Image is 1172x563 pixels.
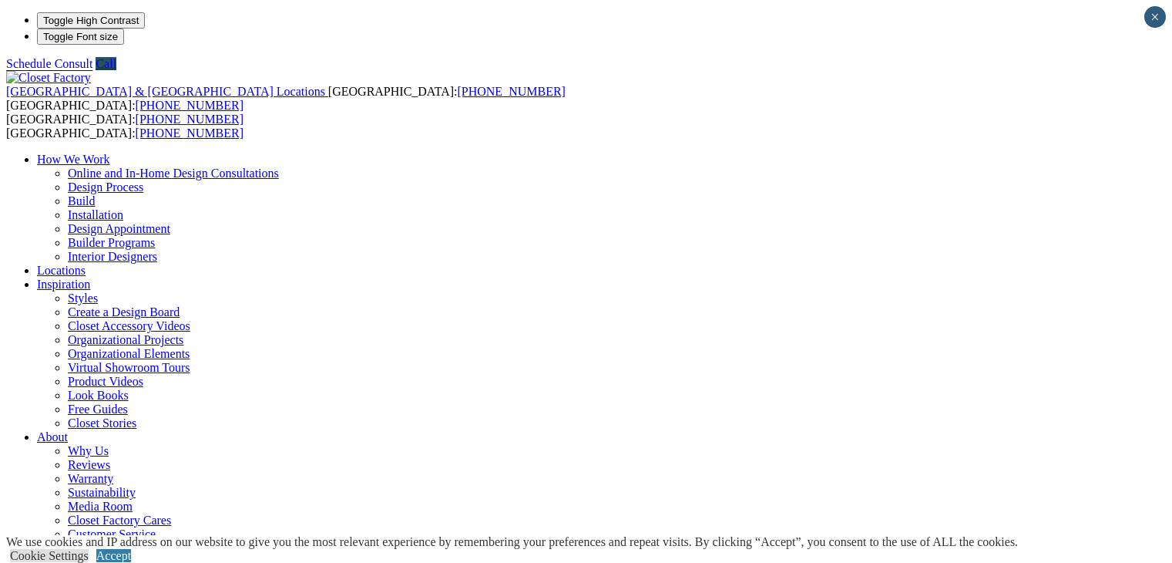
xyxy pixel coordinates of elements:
button: Close [1144,6,1166,28]
a: Build [68,194,96,207]
a: Closet Factory Cares [68,514,171,527]
a: Organizational Projects [68,333,183,346]
a: Warranty [68,472,113,485]
span: [GEOGRAPHIC_DATA]: [GEOGRAPHIC_DATA]: [6,113,243,140]
a: [PHONE_NUMBER] [136,113,243,126]
a: Customer Service [68,528,156,541]
a: About [37,430,68,443]
a: Installation [68,208,123,221]
a: Virtual Showroom Tours [68,361,190,374]
a: [PHONE_NUMBER] [136,126,243,140]
a: Media Room [68,500,133,513]
a: Organizational Elements [68,347,190,360]
a: Cookie Settings [10,549,89,562]
button: Toggle High Contrast [37,12,145,29]
a: Create a Design Board [68,305,180,319]
span: [GEOGRAPHIC_DATA]: [GEOGRAPHIC_DATA]: [6,85,566,112]
img: Closet Factory [6,71,91,85]
a: Design Appointment [68,222,170,235]
a: Builder Programs [68,236,155,249]
a: Reviews [68,458,110,471]
a: Locations [37,264,86,277]
a: Styles [68,292,98,305]
a: Sustainability [68,486,136,499]
a: Schedule Consult [6,57,92,70]
span: Toggle High Contrast [43,15,139,26]
div: We use cookies and IP address on our website to give you the most relevant experience by remember... [6,535,1018,549]
a: Product Videos [68,375,143,388]
a: Interior Designers [68,250,157,263]
button: Toggle Font size [37,29,124,45]
a: Free Guides [68,403,128,416]
a: [PHONE_NUMBER] [457,85,565,98]
a: Closet Stories [68,416,136,430]
a: [PHONE_NUMBER] [136,99,243,112]
a: Call [96,57,116,70]
a: Why Us [68,444,109,457]
a: Inspiration [37,278,90,291]
a: Closet Accessory Videos [68,319,190,332]
a: Online and In-Home Design Consultations [68,167,279,180]
a: [GEOGRAPHIC_DATA] & [GEOGRAPHIC_DATA] Locations [6,85,328,98]
a: Look Books [68,389,129,402]
a: Design Process [68,180,143,194]
a: Accept [96,549,131,562]
span: Toggle Font size [43,31,118,42]
a: How We Work [37,153,110,166]
span: [GEOGRAPHIC_DATA] & [GEOGRAPHIC_DATA] Locations [6,85,325,98]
